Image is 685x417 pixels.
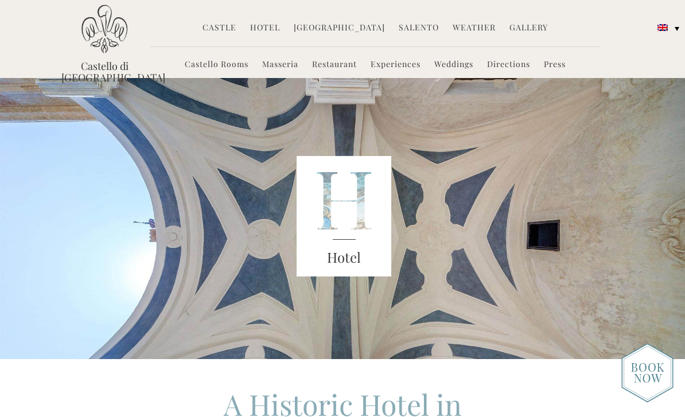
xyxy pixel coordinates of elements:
[544,59,566,72] a: Press
[81,5,127,53] img: Castello di Ugento
[294,22,385,35] a: [GEOGRAPHIC_DATA]
[434,59,473,72] a: Weddings
[297,156,392,276] img: castello_header_block.png
[203,22,236,35] a: Castle
[61,60,147,83] a: Castello di [GEOGRAPHIC_DATA]
[371,59,421,72] a: Experiences
[621,343,674,403] img: new-booknow.png
[297,247,392,268] h3: Hotel
[453,22,496,35] a: Weather
[487,59,530,72] a: Directions
[250,22,280,35] a: Hotel
[262,59,298,72] a: Masseria
[185,59,248,72] a: Castello Rooms
[657,24,668,31] img: English
[312,59,357,72] a: Restaurant
[399,22,439,35] a: Salento
[509,22,548,35] a: Gallery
